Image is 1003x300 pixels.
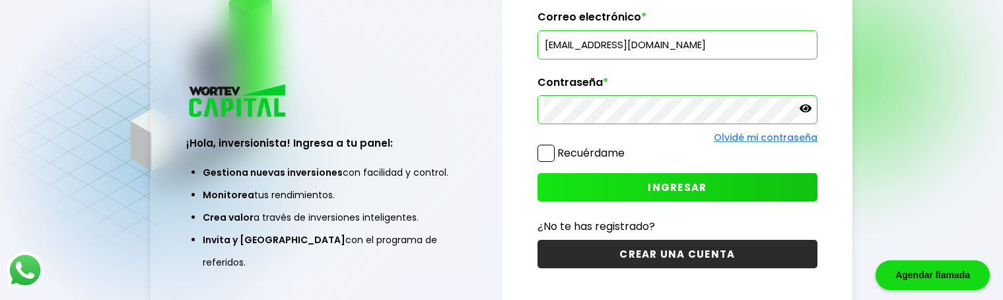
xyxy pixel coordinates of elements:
[714,131,817,144] a: Olvidé mi contraseña
[186,135,467,151] h3: ¡Hola, inversionista! Ingresa a tu panel:
[537,240,818,268] button: CREAR UNA CUENTA
[186,83,291,122] img: logo_wortev_capital
[537,218,818,235] p: ¿No te has registrado?
[7,252,44,289] img: logos_whatsapp-icon.242b2217.svg
[203,161,450,184] li: con facilidad y control.
[876,260,990,290] div: Agendar llamada
[203,206,450,229] li: a través de inversiones inteligentes.
[203,211,254,224] span: Crea valor
[203,229,450,274] li: con el programa de referidos.
[648,180,707,194] span: INGRESAR
[203,188,254,202] span: Monitorea
[203,166,343,179] span: Gestiona nuevas inversiones
[203,233,345,246] span: Invita y [GEOGRAPHIC_DATA]
[537,76,818,96] label: Contraseña
[543,31,812,59] input: hola@wortev.capital
[537,11,818,30] label: Correo electrónico
[557,145,625,161] label: Recuérdame
[203,184,450,206] li: tus rendimientos.
[537,218,818,268] a: ¿No te has registrado?CREAR UNA CUENTA
[537,173,818,202] button: INGRESAR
